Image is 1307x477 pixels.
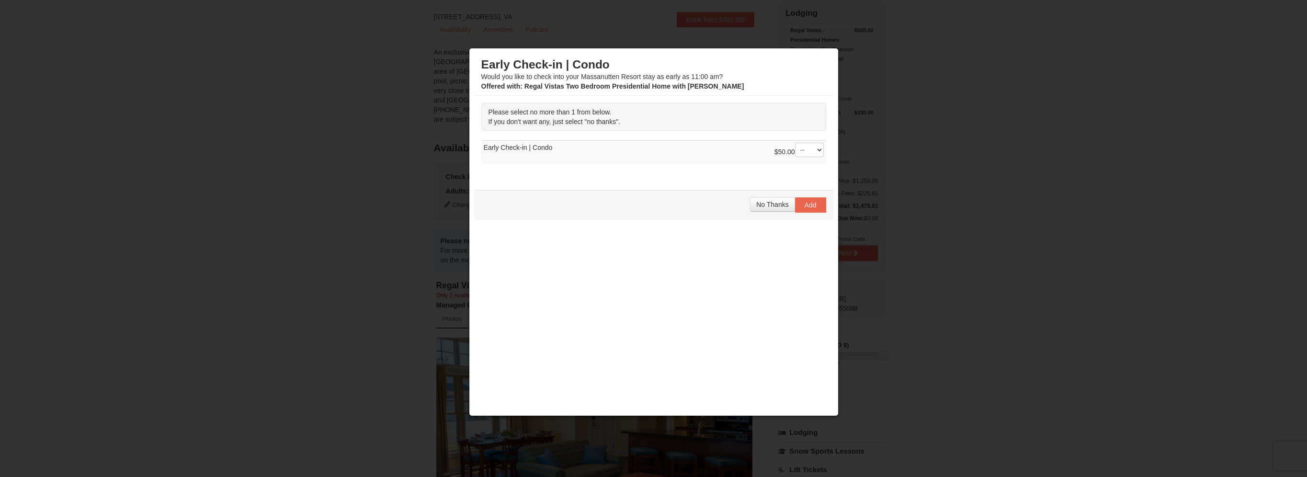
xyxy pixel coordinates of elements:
[805,201,817,209] span: Add
[489,108,612,116] span: Please select no more than 1 from below.
[795,197,826,213] button: Add
[481,57,826,72] h3: Early Check-in | Condo
[481,140,826,164] td: Early Check-in | Condo
[750,197,795,212] button: No Thanks
[756,201,788,208] span: No Thanks
[481,82,744,90] strong: : Regal Vistas Two Bedroom Presidential Home with [PERSON_NAME]
[481,57,826,91] div: Would you like to check into your Massanutten Resort stay as early as 11:00 am?
[774,143,824,162] div: $50.00
[489,118,620,125] span: If you don't want any, just select "no thanks".
[481,82,521,90] span: Offered with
